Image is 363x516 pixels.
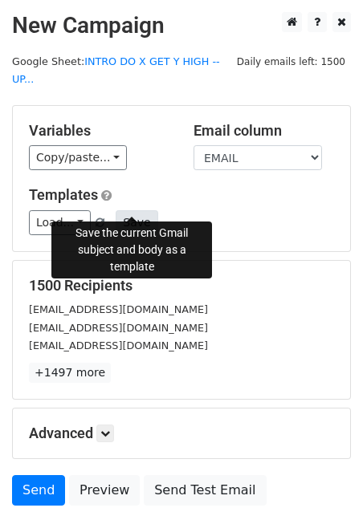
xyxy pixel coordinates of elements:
a: Copy/paste... [29,145,127,170]
small: Google Sheet: [12,55,220,86]
a: Load... [29,210,91,235]
h5: Variables [29,122,169,140]
a: Preview [69,475,140,506]
small: [EMAIL_ADDRESS][DOMAIN_NAME] [29,339,208,351]
h5: 1500 Recipients [29,277,334,295]
a: Daily emails left: 1500 [231,55,351,67]
button: Save [116,210,157,235]
h5: Advanced [29,425,334,442]
a: INTRO DO X GET Y HIGH -- UP... [12,55,220,86]
small: [EMAIL_ADDRESS][DOMAIN_NAME] [29,322,208,334]
h2: New Campaign [12,12,351,39]
a: Templates [29,186,98,203]
a: Send Test Email [144,475,266,506]
iframe: Chat Widget [283,439,363,516]
h5: Email column [194,122,334,140]
a: Send [12,475,65,506]
div: Save the current Gmail subject and body as a template [51,221,212,278]
small: [EMAIL_ADDRESS][DOMAIN_NAME] [29,303,208,315]
a: +1497 more [29,363,111,383]
span: Daily emails left: 1500 [231,53,351,71]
